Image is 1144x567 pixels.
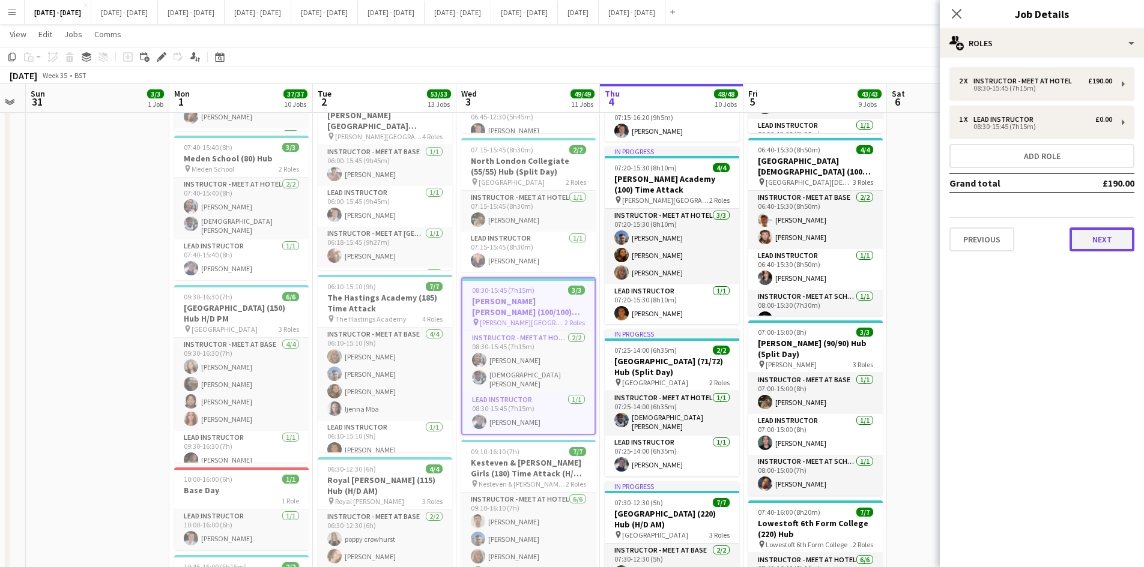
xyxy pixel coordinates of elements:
[605,284,739,325] app-card-role: Lead Instructor1/107:20-15:30 (8h10m)[PERSON_NAME]
[973,115,1038,124] div: Lead Instructor
[479,178,545,187] span: [GEOGRAPHIC_DATA]
[766,540,847,549] span: Lowestoft 6th Form College
[89,26,126,42] a: Comms
[605,329,739,476] app-job-card: In progress07:25-14:00 (6h35m)2/2[GEOGRAPHIC_DATA] (71/72) Hub (Split Day) [GEOGRAPHIC_DATA]2 Rol...
[327,464,376,473] span: 06:30-12:30 (6h)
[713,346,730,355] span: 2/2
[748,138,883,316] app-job-card: 06:40-15:30 (8h50m)4/4[GEOGRAPHIC_DATA][DEMOGRAPHIC_DATA] (100) Hub [GEOGRAPHIC_DATA][DEMOGRAPHIC...
[426,464,443,473] span: 4/4
[748,155,883,177] h3: [GEOGRAPHIC_DATA][DEMOGRAPHIC_DATA] (100) Hub
[479,479,566,488] span: Kesteven & [PERSON_NAME] Girls
[74,71,86,80] div: BST
[564,318,585,327] span: 2 Roles
[422,497,443,506] span: 3 Roles
[748,414,883,455] app-card-role: Lead Instructor1/107:00-15:00 (8h)[PERSON_NAME]
[766,178,853,187] span: [GEOGRAPHIC_DATA][DEMOGRAPHIC_DATA]
[858,100,881,109] div: 9 Jobs
[174,467,309,550] app-job-card: 10:00-16:00 (6h)1/1Base Day1 RoleLead Instructor1/110:00-16:00 (6h)[PERSON_NAME]
[959,124,1112,130] div: 08:30-15:45 (7h15m)
[462,393,595,434] app-card-role: Lead Instructor1/108:30-15:45 (7h15m)[PERSON_NAME]
[748,455,883,496] app-card-role: Instructor - Meet at School1/108:00-15:00 (7h)[PERSON_NAME]
[10,70,37,82] div: [DATE]
[318,275,452,452] app-job-card: 06:10-15:10 (9h)7/7The Hastings Academy (185) Time Attack The Hastings Academy4 RolesInstructor -...
[40,71,70,80] span: Week 35
[940,6,1144,22] h3: Job Details
[327,282,376,291] span: 06:10-15:10 (9h)
[282,292,299,301] span: 6/6
[335,314,407,323] span: The Hastings Academy
[184,143,232,152] span: 07:40-15:40 (8h)
[461,101,596,160] app-card-role: Lead Instructor2/206:45-12:30 (5h45m)[PERSON_NAME]
[605,356,739,377] h3: [GEOGRAPHIC_DATA] (71/72) Hub (Split Day)
[462,296,595,317] h3: [PERSON_NAME] [PERSON_NAME] (100/100) Hub (Split Day)
[622,530,688,539] span: [GEOGRAPHIC_DATA]
[566,479,586,488] span: 2 Roles
[174,285,309,463] div: 09:30-16:30 (7h)6/6[GEOGRAPHIC_DATA] (150) Hub H/D PM [GEOGRAPHIC_DATA]3 RolesInstructor - Meet a...
[748,290,883,331] app-card-role: Instructor - Meet at School1/108:00-15:30 (7h30m)[PERSON_NAME]
[949,227,1014,251] button: Previous
[571,100,594,109] div: 11 Jobs
[614,346,677,355] span: 07:25-14:00 (6h35m)
[282,143,299,152] span: 3/3
[622,196,709,205] span: [PERSON_NAME][GEOGRAPHIC_DATA]
[174,239,309,280] app-card-role: Lead Instructor1/107:40-15:40 (8h)[PERSON_NAME]
[318,292,452,314] h3: The Hastings Academy (185) Time Attack
[318,268,452,308] app-card-role: Instructor - Meet at [GEOGRAPHIC_DATA]1/1
[949,173,1063,193] td: Grand total
[318,421,452,461] app-card-role: Lead Instructor1/106:10-15:10 (9h)[PERSON_NAME]
[318,92,452,270] div: 06:00-15:45 (9h45m)4/4[PERSON_NAME][GEOGRAPHIC_DATA][PERSON_NAME] (100) Time Attack [PERSON_NAME]...
[64,29,82,40] span: Jobs
[184,475,232,484] span: 10:00-16:00 (6h)
[959,115,973,124] div: 1 x
[284,100,307,109] div: 10 Jobs
[318,475,452,496] h3: Royal [PERSON_NAME] (115) Hub (H/D AM)
[491,1,558,24] button: [DATE] - [DATE]
[566,178,586,187] span: 2 Roles
[605,508,739,530] h3: [GEOGRAPHIC_DATA] (220) Hub (H/D AM)
[758,328,807,337] span: 07:00-15:00 (8h)
[1070,227,1134,251] button: Next
[856,328,873,337] span: 3/3
[174,88,190,99] span: Mon
[59,26,87,42] a: Jobs
[605,481,739,491] div: In progress
[605,146,739,324] app-job-card: In progress07:20-15:30 (8h10m)4/4[PERSON_NAME] Academy (100) Time Attack [PERSON_NAME][GEOGRAPHIC...
[318,227,452,268] app-card-role: Instructor - Meet at [GEOGRAPHIC_DATA]1/106:18-15:45 (9h27m)[PERSON_NAME]
[940,29,1144,58] div: Roles
[622,378,688,387] span: [GEOGRAPHIC_DATA]
[147,89,164,98] span: 3/3
[461,232,596,272] app-card-role: Lead Instructor1/107:15-15:45 (8h30m)[PERSON_NAME]
[748,320,883,496] app-job-card: 07:00-15:00 (8h)3/3[PERSON_NAME] (90/90) Hub (Split Day) [PERSON_NAME]3 RolesInstructor - Meet at...
[461,277,596,435] app-job-card: 08:30-15:45 (7h15m)3/3[PERSON_NAME] [PERSON_NAME] (100/100) Hub (Split Day) [PERSON_NAME][GEOGRAP...
[605,209,739,284] app-card-role: Instructor - Meet at Hotel3/307:20-15:30 (8h10m)[PERSON_NAME][PERSON_NAME][PERSON_NAME]
[603,95,620,109] span: 4
[471,447,519,456] span: 09:10-16:10 (7h)
[427,89,451,98] span: 53/53
[715,100,737,109] div: 10 Jobs
[709,196,730,205] span: 2 Roles
[1063,173,1134,193] td: £190.00
[758,145,820,154] span: 06:40-15:30 (8h50m)
[174,338,309,431] app-card-role: Instructor - Meet at Base4/409:30-16:30 (7h)[PERSON_NAME][PERSON_NAME][PERSON_NAME][PERSON_NAME]
[461,191,596,232] app-card-role: Instructor - Meet at Hotel1/107:15-15:45 (8h30m)[PERSON_NAME]
[709,378,730,387] span: 2 Roles
[890,95,905,109] span: 6
[856,145,873,154] span: 4/4
[283,89,307,98] span: 37/37
[973,77,1077,85] div: Instructor - Meet at Hotel
[856,508,873,517] span: 7/7
[570,89,595,98] span: 49/49
[709,530,730,539] span: 3 Roles
[853,178,873,187] span: 3 Roles
[748,88,758,99] span: Fri
[748,249,883,290] app-card-role: Lead Instructor1/106:40-15:30 (8h50m)[PERSON_NAME]
[605,88,620,99] span: Thu
[472,286,534,295] span: 08:30-15:45 (7h15m)
[461,155,596,177] h3: North London Collegiate (55/55) Hub (Split Day)
[94,29,121,40] span: Comms
[426,282,443,291] span: 7/7
[425,1,491,24] button: [DATE] - [DATE]
[318,145,452,186] app-card-role: Instructor - Meet at Base1/106:00-15:45 (9h45m)[PERSON_NAME]
[282,496,299,505] span: 1 Role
